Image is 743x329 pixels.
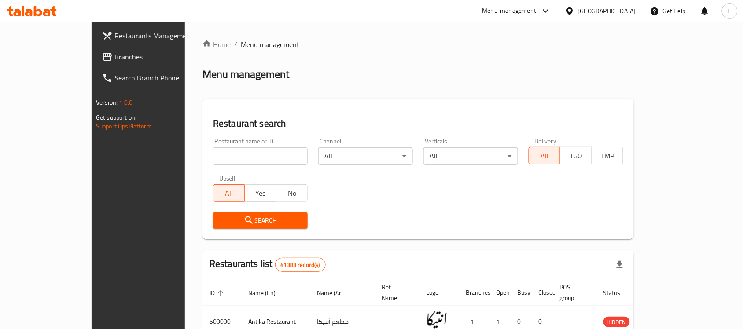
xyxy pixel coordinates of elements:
button: Yes [244,184,276,202]
span: Status [603,288,632,298]
a: Restaurants Management [95,25,216,46]
span: Menu management [241,39,299,50]
span: TGO [564,150,588,162]
h2: Menu management [202,67,289,81]
span: E [728,6,732,16]
span: POS group [560,282,586,303]
span: Ref. Name [382,282,408,303]
button: All [529,147,560,164]
label: Delivery [535,138,557,144]
span: Yes [248,187,272,200]
div: Menu-management [482,6,537,16]
div: All [318,147,413,165]
span: Name (En) [248,288,287,298]
span: Search [220,215,301,226]
span: 1.0.0 [119,97,132,108]
input: Search for restaurant name or ID.. [213,147,308,165]
button: No [276,184,308,202]
li: / [234,39,237,50]
span: Restaurants Management [114,30,209,41]
a: Home [202,39,231,50]
button: TGO [560,147,592,164]
th: Closed [532,279,553,306]
span: HIDDEN [603,317,630,327]
div: HIDDEN [603,317,630,327]
button: All [213,184,245,202]
span: ID [210,288,226,298]
span: All [533,150,557,162]
nav: breadcrumb [202,39,634,50]
a: Branches [95,46,216,67]
a: Search Branch Phone [95,67,216,88]
th: Open [489,279,511,306]
a: Support.OpsPlatform [96,121,152,132]
div: All [423,147,518,165]
span: Get support on: [96,112,136,123]
span: Version: [96,97,118,108]
span: Branches [114,51,209,62]
th: Branches [459,279,489,306]
button: Search [213,212,308,229]
th: Busy [511,279,532,306]
span: No [280,187,304,200]
span: 41383 record(s) [276,261,325,269]
h2: Restaurants list [210,257,326,272]
h2: Restaurant search [213,117,623,130]
span: All [217,187,241,200]
span: TMP [596,150,620,162]
label: Upsell [219,175,235,182]
th: Logo [419,279,459,306]
div: [GEOGRAPHIC_DATA] [578,6,636,16]
div: Total records count [275,258,326,272]
button: TMP [592,147,623,164]
span: Search Branch Phone [114,73,209,83]
div: Export file [609,254,630,275]
span: Name (Ar) [317,288,354,298]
